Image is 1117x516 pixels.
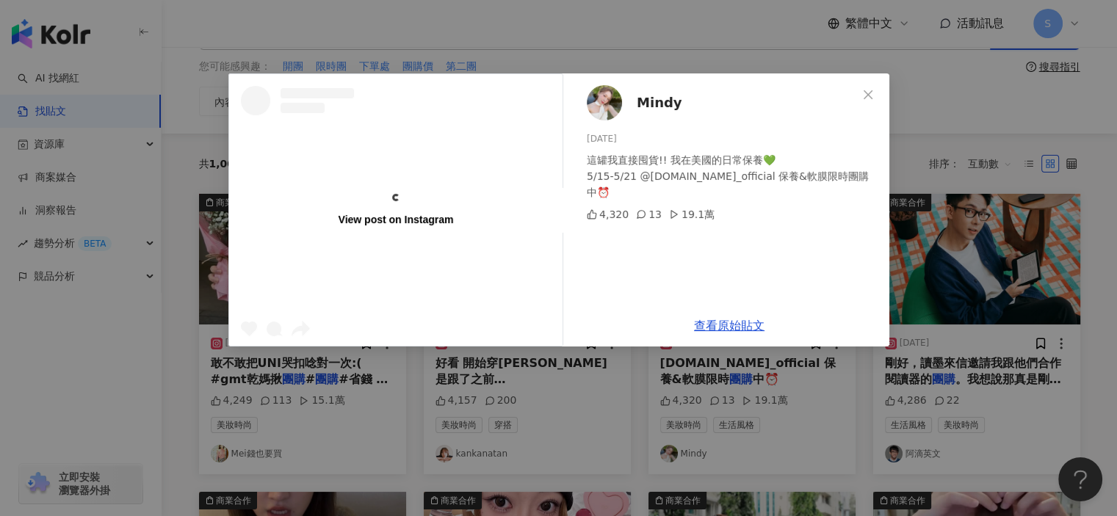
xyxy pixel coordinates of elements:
button: Close [853,80,883,109]
div: 13 [636,206,662,222]
div: 19.1萬 [668,206,714,222]
div: 這罐我直接囤貨!! 我在美國的日常保養💚 5/15-5/21 @[DOMAIN_NAME]_official 保養&軟膜限時團購中⏰ [587,152,878,200]
span: close [862,89,874,101]
img: KOL Avatar [587,85,622,120]
a: 查看原始貼文 [694,319,764,333]
a: View post on Instagram [229,74,563,346]
div: View post on Instagram [338,213,453,226]
div: 4,320 [587,206,629,222]
span: Mindy [637,92,682,113]
div: [DATE] [587,132,878,146]
a: KOL AvatarMindy [587,85,857,120]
